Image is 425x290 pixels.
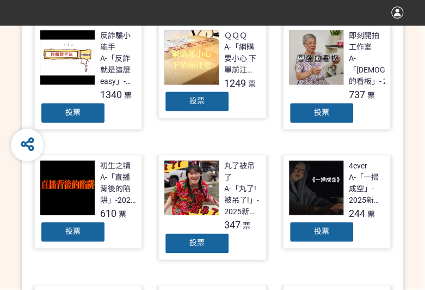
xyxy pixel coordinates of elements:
div: 反詐騙小能手 [100,30,137,53]
span: 610 [100,208,116,219]
div: 初生之犢 [100,160,131,172]
span: 投票 [65,227,81,235]
span: 票 [119,210,126,219]
span: 投票 [314,227,329,235]
span: 票 [243,221,250,230]
span: 投票 [314,108,329,117]
div: 丸了被吊了 [224,160,261,183]
a: 反詐騙小能手A-「反詐就是這麼easy」- 2025新竹市反詐視界影片徵件1340票投票 [34,24,143,130]
div: 即刻開拍工作室 [349,30,385,53]
span: 投票 [65,108,81,117]
span: 投票 [189,96,205,105]
div: A-「反詐就是這麼easy」- 2025新竹市反詐視界影片徵件 [100,53,137,87]
span: 347 [224,219,241,231]
span: 244 [349,208,365,219]
span: 投票 [189,238,205,247]
div: A-「直播背後的陷阱」-2025新竹市反詐視界影片徵件 [100,172,137,206]
a: 初生之犢A-「直播背後的陷阱」-2025新竹市反詐視界影片徵件610票投票 [34,154,143,249]
span: 票 [367,91,375,100]
span: 1249 [224,77,246,89]
a: 丸了被吊了A-「丸了!被吊了!」- 2025新竹市反詐視界影片徵件347票投票 [158,154,267,260]
div: ＱＱＱ [224,30,247,41]
div: A-「丸了!被吊了!」- 2025新竹市反詐視界影片徵件 [224,183,261,217]
a: 4everA-「一掃成空」- 2025新竹市反詐視界影片徵件244票投票 [283,154,391,249]
span: 票 [124,91,132,100]
span: 1340 [100,89,122,100]
a: ＱＱＱA-「網購要小心 下單前注意」- 2025新竹市反詐視界影片徵件1249票投票 [158,24,267,118]
div: 4ever [349,160,367,172]
div: A-「一掃成空」- 2025新竹市反詐視界影片徵件 [349,172,385,206]
span: 票 [367,210,375,219]
span: 票 [248,80,256,88]
span: 737 [349,89,365,100]
a: 即刻開拍工作室A-「[DEMOGRAPHIC_DATA]的看板」- 2025新竹市反詐視界影片徵件737票投票 [283,24,391,130]
div: A-「網購要小心 下單前注意」- 2025新竹市反詐視界影片徵件 [224,41,261,76]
